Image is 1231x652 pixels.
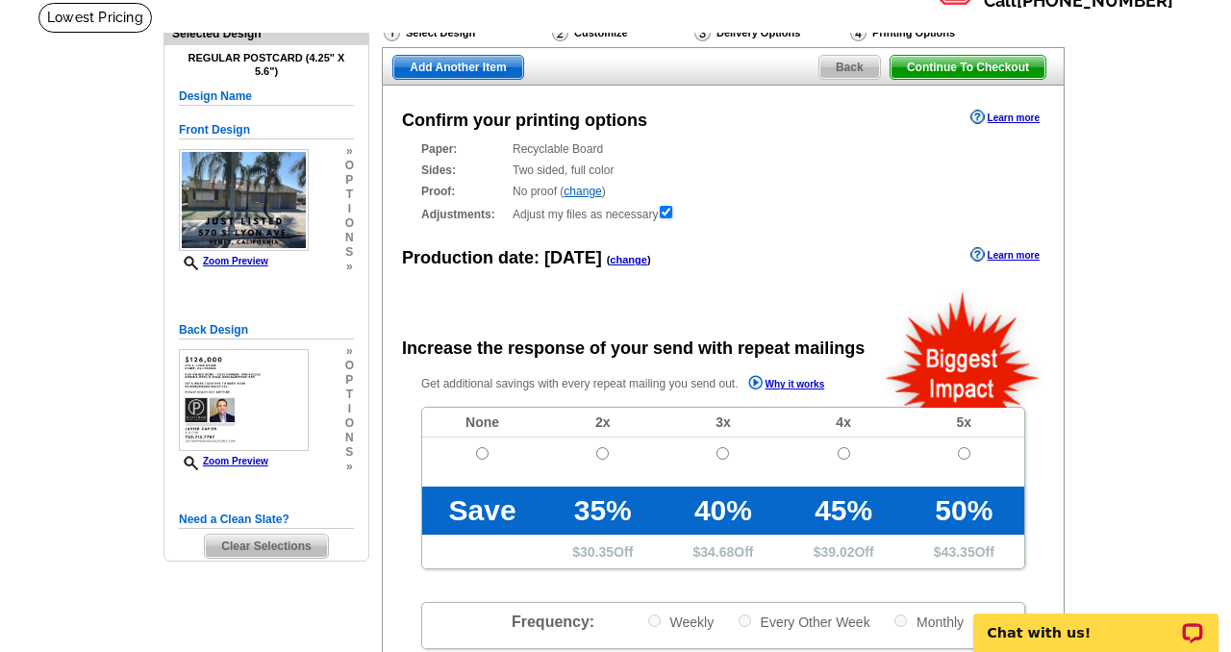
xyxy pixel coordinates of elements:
[382,23,550,47] div: Select Design
[819,56,880,79] span: Back
[421,162,1025,179] div: Two sided, full color
[970,110,1040,125] a: Learn more
[663,408,783,438] td: 3x
[345,260,354,274] span: »
[345,416,354,431] span: o
[345,388,354,402] span: t
[422,408,542,438] td: None
[402,108,647,134] div: Confirm your printing options
[345,144,354,159] span: »
[345,431,354,445] span: n
[892,613,964,631] label: Monthly
[739,614,751,627] input: Every Other Week
[345,173,354,188] span: p
[392,55,523,80] a: Add Another Item
[552,24,568,41] img: Customize
[904,535,1024,568] td: $ Off
[179,52,354,77] h4: Regular Postcard (4.25" x 5.6")
[421,373,866,395] p: Get additional savings with every repeat mailing you send out.
[784,487,904,535] td: 45%
[179,511,354,529] h5: Need a Clean Slate?
[421,140,507,158] strong: Paper:
[580,544,614,560] span: 30.35
[179,121,354,139] h5: Front Design
[542,408,663,438] td: 2x
[542,487,663,535] td: 35%
[345,402,354,416] span: i
[550,23,692,42] div: Customize
[179,88,354,106] h5: Design Name
[748,375,825,395] a: Why it works
[848,23,1017,47] div: Printing Options
[421,206,507,223] strong: Adjustments:
[692,23,848,47] div: Delivery Options
[894,614,907,627] input: Monthly
[663,487,783,535] td: 40%
[345,359,354,373] span: o
[970,247,1040,263] a: Learn more
[421,183,1025,200] div: No proof ( )
[421,183,507,200] strong: Proof:
[663,535,783,568] td: $ Off
[179,256,268,266] a: Zoom Preview
[850,24,867,41] img: Printing Options & Summary
[884,289,1043,408] img: biggestImpact.png
[784,408,904,438] td: 4x
[393,56,522,79] span: Add Another Item
[164,24,368,42] div: Selected Design
[694,24,711,41] img: Delivery Options
[402,245,651,271] div: Production date:
[402,336,865,362] div: Increase the response of your send with repeat mailings
[542,535,663,568] td: $ Off
[818,55,881,80] a: Back
[820,544,854,560] span: 39.02
[607,254,651,265] span: ( )
[179,349,309,451] img: small-thumb.jpg
[345,159,354,173] span: o
[904,487,1024,535] td: 50%
[345,231,354,245] span: n
[205,535,327,558] span: Clear Selections
[345,245,354,260] span: s
[942,544,975,560] span: 43.35
[345,202,354,216] span: i
[421,204,1025,223] div: Adjust my files as necessary
[904,408,1024,438] td: 5x
[700,544,734,560] span: 34.68
[646,613,715,631] label: Weekly
[564,185,601,198] a: change
[737,613,870,631] label: Every Other Week
[345,188,354,202] span: t
[179,456,268,466] a: Zoom Preview
[179,321,354,339] h5: Back Design
[345,216,354,231] span: o
[512,614,594,630] span: Frequency:
[610,254,647,265] a: change
[421,140,1025,158] div: Recyclable Board
[345,344,354,359] span: »
[179,149,309,251] img: small-thumb.jpg
[345,373,354,388] span: p
[784,535,904,568] td: $ Off
[891,56,1045,79] span: Continue To Checkout
[648,614,661,627] input: Weekly
[544,248,602,267] span: [DATE]
[345,445,354,460] span: s
[421,162,507,179] strong: Sides:
[961,591,1231,652] iframe: LiveChat chat widget
[422,487,542,535] td: Save
[384,24,400,41] img: Select Design
[345,460,354,474] span: »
